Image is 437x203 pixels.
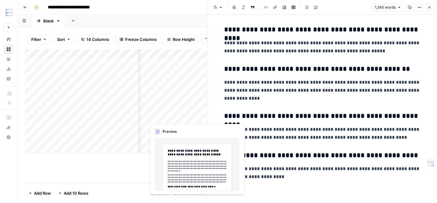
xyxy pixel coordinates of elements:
[64,190,88,196] span: Add 10 Rows
[4,7,15,18] img: TripleDart Logo
[86,36,109,42] span: 14 Columns
[55,188,92,198] button: Add 10 Rows
[53,34,75,44] button: Sort
[171,188,207,198] div: 7/14 Columns
[31,36,41,42] span: Filter
[4,34,13,44] a: Home
[43,18,54,24] div: Blank
[4,54,13,64] a: Your Data
[163,34,199,44] button: Row Height
[173,36,195,42] span: Row Height
[27,34,51,44] button: Filter
[25,188,55,198] button: Add Row
[375,5,396,10] span: 1,345 words
[4,64,13,74] a: Usage
[4,5,13,20] button: Workspace: TripleDart
[57,36,65,42] span: Sort
[4,123,13,132] div: What's new?
[4,132,13,142] button: Help + Support
[31,15,66,27] a: Blank
[34,190,51,196] span: Add Row
[77,34,113,44] button: 14 Columns
[116,34,161,44] button: Freeze Columns
[4,44,13,54] a: Browse
[4,122,13,132] button: What's new?
[372,3,404,11] button: 1,345 words
[4,74,13,84] a: Settings
[148,188,171,198] div: 8 Rows
[125,36,157,42] span: Freeze Columns
[4,113,13,122] a: AirOps Academy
